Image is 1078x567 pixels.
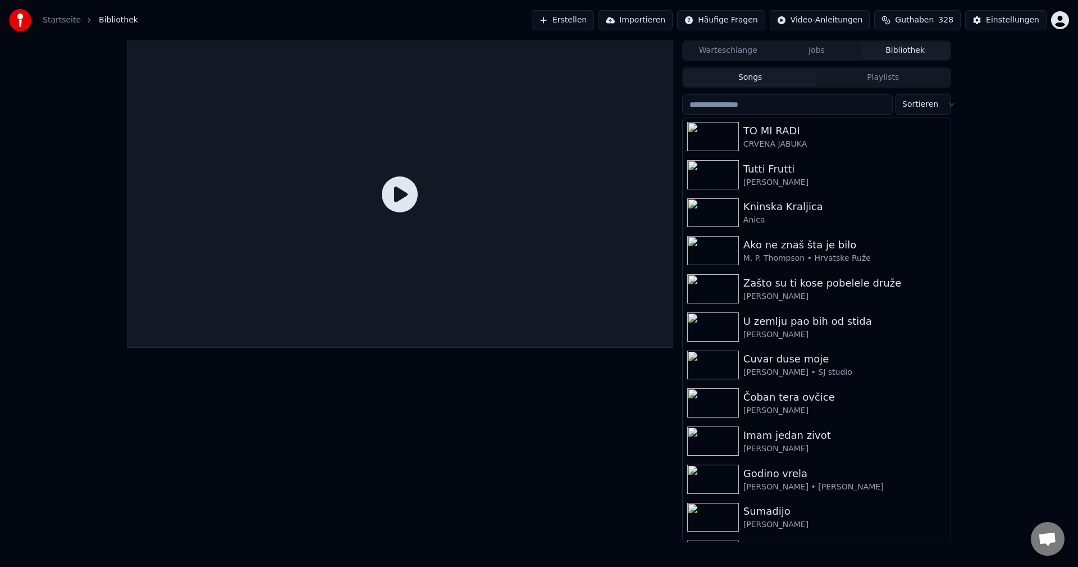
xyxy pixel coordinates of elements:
[43,15,138,26] nav: breadcrumb
[684,70,817,86] button: Songs
[773,43,861,59] button: Jobs
[743,351,946,367] div: Cuvar duse moje
[743,405,946,416] div: [PERSON_NAME]
[743,428,946,443] div: Imam jedan zivot
[743,123,946,139] div: TO MI RADI
[532,10,594,30] button: Erstellen
[902,99,938,110] span: Sortieren
[743,389,946,405] div: Čoban tera ovčice
[938,15,953,26] span: 328
[874,10,961,30] button: Guthaben328
[895,15,934,26] span: Guthaben
[743,275,946,291] div: Zašto su ti kose pobelele druže
[743,482,946,493] div: [PERSON_NAME] • [PERSON_NAME]
[743,199,946,215] div: Kninska Kraljica
[986,15,1039,26] div: Einstellungen
[743,367,946,378] div: [PERSON_NAME] • SJ studio
[816,70,949,86] button: Playlists
[743,291,946,302] div: [PERSON_NAME]
[743,443,946,455] div: [PERSON_NAME]
[9,9,31,31] img: youka
[43,15,81,26] a: Startseite
[743,253,946,264] div: M. P. Thompson • Hrvatske Ruže
[743,139,946,150] div: CRVENA JABUKA
[1031,522,1065,556] a: Chat öffnen
[743,215,946,226] div: Anica
[599,10,673,30] button: Importieren
[965,10,1047,30] button: Einstellungen
[770,10,870,30] button: Video-Anleitungen
[743,519,946,530] div: [PERSON_NAME]
[99,15,138,26] span: Bibliothek
[743,466,946,482] div: Godino vrela
[743,314,946,329] div: U zemlju pao bih od stida
[743,329,946,341] div: [PERSON_NAME]
[684,43,773,59] button: Warteschlange
[743,177,946,188] div: [PERSON_NAME]
[743,161,946,177] div: Tutti Frutti
[677,10,765,30] button: Häufige Fragen
[861,43,949,59] button: Bibliothek
[743,237,946,253] div: Ako ne znaš šta je bilo
[743,504,946,519] div: Sumadijo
